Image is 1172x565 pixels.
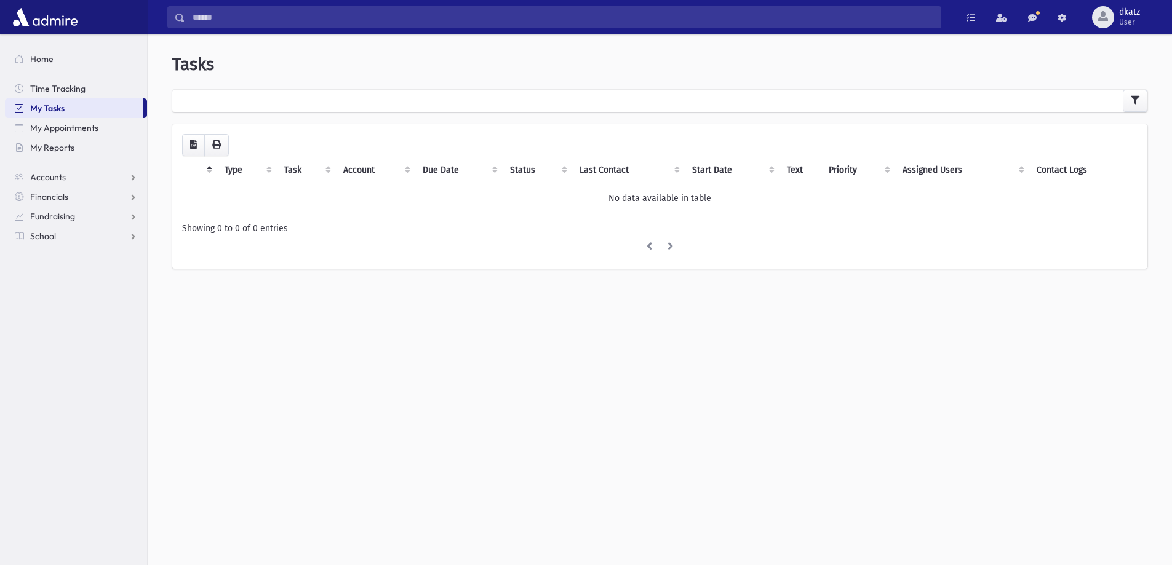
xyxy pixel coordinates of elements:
[30,211,75,222] span: Fundraising
[10,5,81,30] img: AdmirePro
[5,49,147,69] a: Home
[779,156,821,184] th: Text
[1029,156,1138,184] th: Contact Logs
[1119,17,1140,27] span: User
[204,134,229,156] button: Print
[685,156,779,184] th: Start Date: activate to sort column ascending
[5,167,147,187] a: Accounts
[572,156,685,184] th: Last Contact: activate to sort column ascending
[5,226,147,246] a: School
[5,187,147,207] a: Financials
[277,156,336,184] th: Task: activate to sort column ascending
[5,138,147,157] a: My Reports
[5,79,147,98] a: Time Tracking
[30,142,74,153] span: My Reports
[185,6,941,28] input: Search
[895,156,1029,184] th: Assigned Users: activate to sort column ascending
[30,53,54,65] span: Home
[30,122,98,133] span: My Appointments
[30,231,56,242] span: School
[172,54,214,74] span: Tasks
[336,156,415,184] th: Account : activate to sort column ascending
[182,134,205,156] button: CSV
[821,156,895,184] th: Priority: activate to sort column ascending
[30,83,86,94] span: Time Tracking
[415,156,503,184] th: Due Date: activate to sort column ascending
[5,207,147,226] a: Fundraising
[182,222,1138,235] div: Showing 0 to 0 of 0 entries
[30,191,68,202] span: Financials
[503,156,572,184] th: Status: activate to sort column ascending
[5,98,143,118] a: My Tasks
[217,156,277,184] th: Type: activate to sort column ascending
[30,103,65,114] span: My Tasks
[30,172,66,183] span: Accounts
[182,184,1138,212] td: No data available in table
[1119,7,1140,17] span: dkatz
[5,118,147,138] a: My Appointments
